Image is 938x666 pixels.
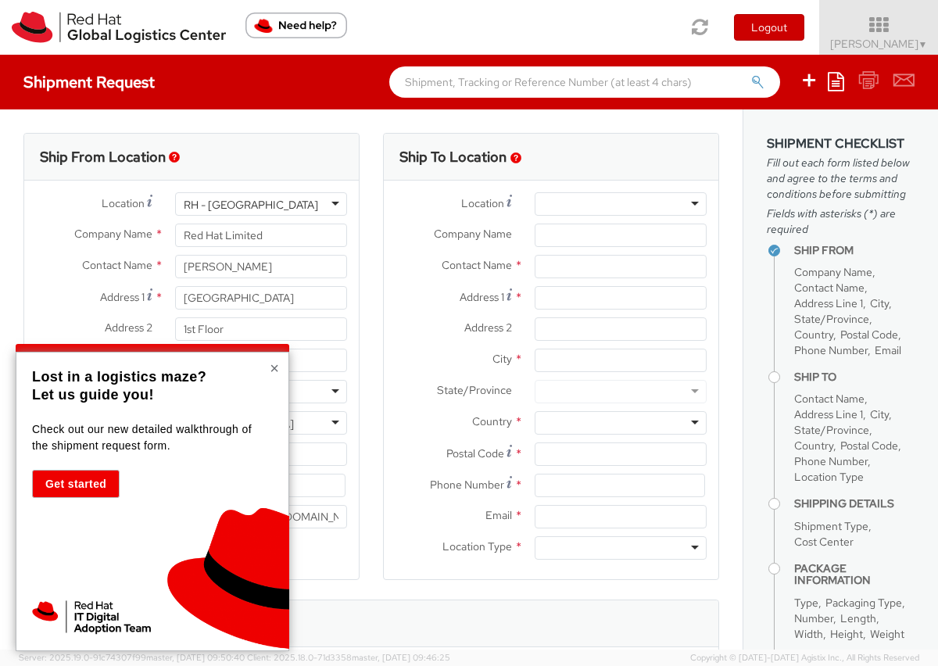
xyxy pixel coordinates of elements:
span: Fields with asterisks (*) are required [767,206,915,237]
span: Address Line 1 [794,407,863,421]
span: ▼ [918,38,928,51]
button: Get started [32,470,120,498]
button: Close [270,360,279,376]
span: Company Name [434,227,512,241]
h4: Shipping Details [794,498,915,510]
strong: Let us guide you! [32,387,154,403]
span: Contact Name [794,392,865,406]
span: Country [794,328,833,342]
span: Type [794,596,818,610]
span: Location [461,196,504,210]
span: Shipment Type [794,519,868,533]
span: City [870,296,889,310]
input: Shipment, Tracking or Reference Number (at least 4 chars) [389,66,780,98]
span: Client: 2025.18.0-71d3358 [247,652,450,663]
span: Email [875,343,901,357]
span: Number [794,611,833,625]
h4: Ship From [794,245,915,256]
span: State/Province [794,312,869,326]
span: Contact Name [794,281,865,295]
span: Address Line 1 [794,296,863,310]
span: Address 1 [100,290,145,304]
h3: Ship To Location [399,149,507,165]
span: master, [DATE] 09:46:25 [352,652,450,663]
h4: Package Information [794,563,915,587]
span: Cost Center [794,535,854,549]
strong: Lost in a logistics maze? [32,369,206,385]
h3: Ship From Location [40,149,166,165]
h4: Shipment Request [23,73,155,91]
span: State/Province [437,383,512,397]
span: Height [830,627,863,641]
span: City [870,407,889,421]
img: rh-logistics-00dfa346123c4ec078e1.svg [12,12,226,43]
span: [PERSON_NAME] [830,37,928,51]
span: Postal Code [840,328,898,342]
h4: Ship To [794,371,915,383]
h3: Shipment Checklist [767,137,915,151]
span: master, [DATE] 09:50:40 [146,652,245,663]
span: Address 2 [464,320,512,335]
span: Address 2 [105,320,152,335]
span: Location [102,196,145,210]
span: Server: 2025.19.0-91c74307f99 [19,652,245,663]
span: Phone Number [794,454,868,468]
span: Phone Number [794,343,868,357]
span: Contact Name [82,258,152,272]
span: Country [472,414,512,428]
span: City [492,352,512,366]
span: Location Type [794,470,864,484]
span: Company Name [74,227,152,241]
div: RH - [GEOGRAPHIC_DATA] [184,197,318,213]
span: Address 1 [460,290,504,304]
span: Length [840,611,876,625]
span: Email [485,508,512,522]
span: Packaging Type [825,596,902,610]
span: Fill out each form listed below and agree to the terms and conditions before submitting [767,155,915,202]
span: Postal Code [840,439,898,453]
span: Weight [870,627,904,641]
span: Copyright © [DATE]-[DATE] Agistix Inc., All Rights Reserved [690,652,919,664]
button: Need help? [245,13,347,38]
span: Country [794,439,833,453]
span: Postal Code [446,446,504,460]
button: Logout [734,14,804,41]
span: Company Name [794,265,872,279]
p: Check out our new detailed walkthrough of the shipment request form. [32,421,269,454]
span: Phone Number [430,478,504,492]
span: State/Province [794,423,869,437]
span: Contact Name [442,258,512,272]
span: Location Type [442,539,512,553]
span: Width [794,627,823,641]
